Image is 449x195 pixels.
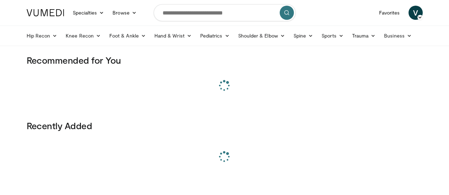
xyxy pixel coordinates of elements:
a: Foot & Ankle [105,29,150,43]
input: Search topics, interventions [154,4,296,21]
a: Browse [108,6,141,20]
a: Hip Recon [22,29,62,43]
a: Spine [289,29,317,43]
a: Business [380,29,416,43]
a: Specialties [69,6,109,20]
h3: Recommended for You [27,55,423,66]
img: VuMedi Logo [27,9,64,16]
a: Trauma [348,29,380,43]
a: Shoulder & Elbow [234,29,289,43]
h3: Recently Added [27,120,423,131]
a: Hand & Wrist [150,29,196,43]
a: Pediatrics [196,29,234,43]
a: V [409,6,423,20]
a: Sports [317,29,348,43]
a: Knee Recon [61,29,105,43]
a: Favorites [375,6,404,20]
